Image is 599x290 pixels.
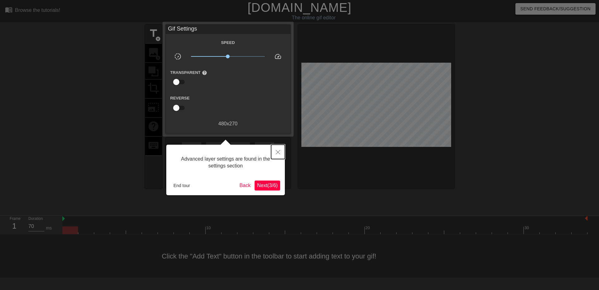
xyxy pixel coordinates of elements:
span: Next ( 3 / 6 ) [257,183,278,188]
button: Next [255,181,280,191]
div: Advanced layer settings are found in the settings section [171,149,280,176]
button: End tour [171,181,192,190]
button: Back [237,181,253,191]
button: Close [271,145,285,159]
